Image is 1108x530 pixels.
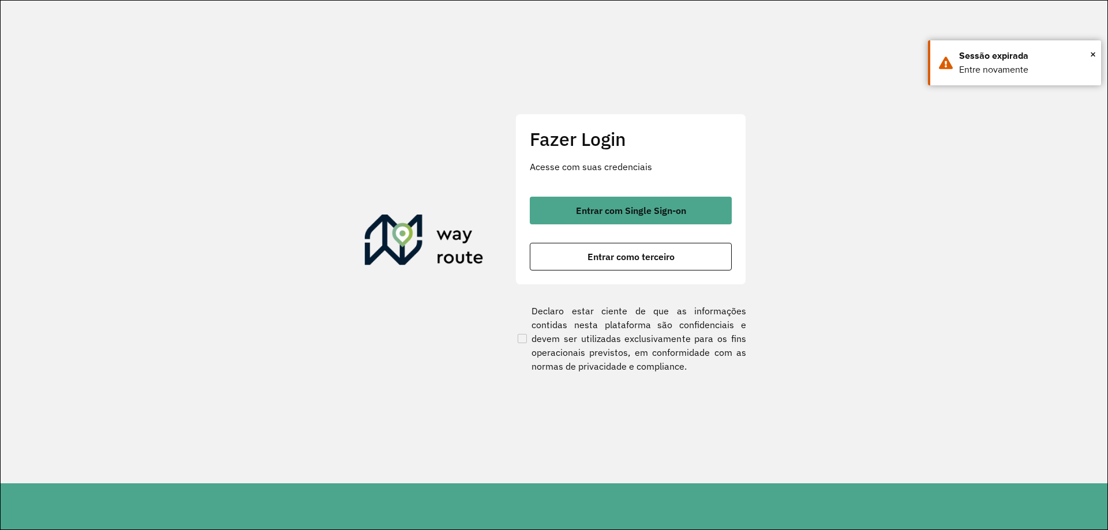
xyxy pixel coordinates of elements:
button: Close [1090,46,1096,63]
span: Entrar com Single Sign-on [576,206,686,215]
button: button [530,197,732,224]
p: Acesse com suas credenciais [530,160,732,174]
span: Entrar como terceiro [587,252,675,261]
h2: Fazer Login [530,128,732,150]
img: Roteirizador AmbevTech [365,215,484,270]
div: Entre novamente [959,63,1092,77]
label: Declaro estar ciente de que as informações contidas nesta plataforma são confidenciais e devem se... [515,304,746,373]
button: button [530,243,732,270]
span: × [1090,46,1096,63]
div: Sessão expirada [959,49,1092,63]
